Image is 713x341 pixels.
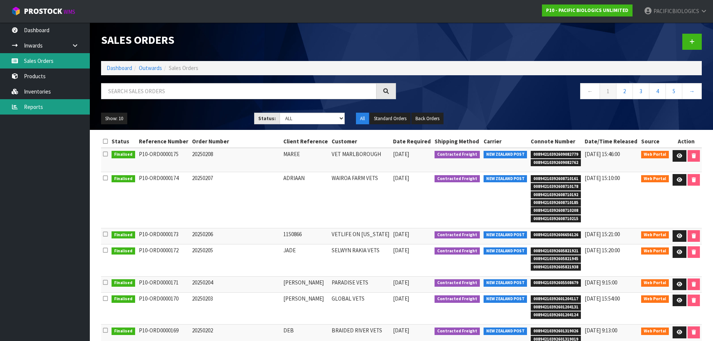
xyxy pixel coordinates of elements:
[112,247,135,255] span: Finalised
[649,83,666,99] a: 4
[531,175,581,183] span: 00894210392608710161
[435,175,480,183] span: Contracted Freight
[531,191,581,199] span: 00894210392608710192
[585,295,620,302] span: [DATE] 15:54:00
[258,115,276,122] strong: Status:
[330,244,391,276] td: SELWYN RAKIA VETS
[393,174,409,182] span: [DATE]
[484,328,527,335] span: NEW ZEALAND POST
[11,6,21,16] img: cube-alt.png
[330,292,391,325] td: GLOBAL VETS
[641,247,669,255] span: Web Portal
[583,136,639,147] th: Date/Time Released
[484,295,527,303] span: NEW ZEALAND POST
[641,328,669,335] span: Web Portal
[101,34,396,46] h1: Sales Orders
[531,207,581,214] span: 00894210392608710208
[531,279,581,287] span: 00894210392605508679
[190,276,281,292] td: 20250204
[585,150,620,158] span: [DATE] 15:46:00
[616,83,633,99] a: 2
[546,7,628,13] strong: P10 - PACIFIC BIOLOGICS UNLIMITED
[169,64,198,71] span: Sales Orders
[190,244,281,276] td: 20250205
[411,113,444,125] button: Back Orders
[531,151,581,158] span: 00894210392609082779
[653,7,699,15] span: PACIFICBIOLOGICS
[137,172,190,228] td: P10-ORD0000174
[393,327,409,334] span: [DATE]
[393,279,409,286] span: [DATE]
[137,244,190,276] td: P10-ORD0000172
[531,264,581,271] span: 00894210392605821938
[330,276,391,292] td: PARADISE VETS
[435,151,480,158] span: Contracted Freight
[330,148,391,172] td: VET MARLBOROUGH
[281,292,330,325] td: [PERSON_NAME]
[633,83,649,99] a: 3
[641,151,669,158] span: Web Portal
[107,64,132,71] a: Dashboard
[641,279,669,287] span: Web Portal
[580,83,600,99] a: ←
[585,279,617,286] span: [DATE] 9:15:00
[112,175,135,183] span: Finalised
[585,231,620,238] span: [DATE] 15:21:00
[531,199,581,207] span: 00894210392608710185
[531,183,581,191] span: 00894210392608710178
[531,304,581,311] span: 00894210392601204131
[435,279,480,287] span: Contracted Freight
[484,279,527,287] span: NEW ZEALAND POST
[407,83,702,101] nav: Page navigation
[281,136,330,147] th: Client Reference
[356,113,369,125] button: All
[600,83,616,99] a: 1
[393,150,409,158] span: [DATE]
[110,136,137,147] th: Status
[281,244,330,276] td: JADE
[190,172,281,228] td: 20250207
[190,136,281,147] th: Order Number
[112,279,135,287] span: Finalised
[484,231,527,239] span: NEW ZEALAND POST
[435,328,480,335] span: Contracted Freight
[393,295,409,302] span: [DATE]
[433,136,482,147] th: Shipping Method
[281,172,330,228] td: ADRIAAN
[531,159,581,167] span: 00894210392609082762
[682,83,702,99] a: →
[190,148,281,172] td: 20250208
[281,148,330,172] td: MAREE
[112,295,135,303] span: Finalised
[585,247,620,254] span: [DATE] 15:20:00
[531,311,581,319] span: 00894210392601204124
[137,228,190,244] td: P10-ORD0000173
[330,228,391,244] td: VETLIFE ON [US_STATE]
[330,172,391,228] td: WAIROA FARM VETS
[101,83,377,99] input: Search sales orders
[484,175,527,183] span: NEW ZEALAND POST
[585,174,620,182] span: [DATE] 15:10:00
[190,292,281,325] td: 20250203
[112,151,135,158] span: Finalised
[639,136,671,147] th: Source
[671,136,702,147] th: Action
[435,295,480,303] span: Contracted Freight
[137,276,190,292] td: P10-ORD0000171
[137,136,190,147] th: Reference Number
[641,231,669,239] span: Web Portal
[24,6,62,16] span: ProStock
[393,247,409,254] span: [DATE]
[665,83,682,99] a: 5
[531,255,581,263] span: 00894210392605821945
[112,231,135,239] span: Finalised
[531,247,581,255] span: 00894210392605821921
[531,295,581,303] span: 00894210392601204117
[101,113,127,125] button: Show: 10
[482,136,529,147] th: Carrier
[137,292,190,325] td: P10-ORD0000170
[281,228,330,244] td: 1150866
[137,148,190,172] td: P10-ORD0000175
[435,247,480,255] span: Contracted Freight
[393,231,409,238] span: [DATE]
